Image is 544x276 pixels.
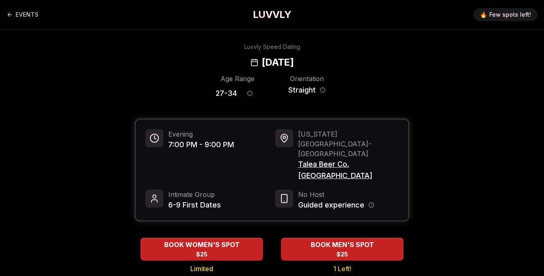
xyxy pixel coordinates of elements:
[262,56,294,69] h2: [DATE]
[216,88,237,99] span: 27 - 34
[309,240,376,250] span: BOOK MEN'S SPOT
[7,7,38,23] a: Back to events
[253,8,291,21] a: LUVVLY
[298,199,364,211] span: Guided experience
[244,43,300,51] div: Luvvly Speed Dating
[480,11,487,19] span: 🔥
[168,199,221,211] span: 6-9 First Dates
[216,74,259,84] div: Age Range
[190,264,213,274] span: Limited
[285,74,328,84] div: Orientation
[140,238,263,261] button: BOOK WOMEN'S SPOT - Limited
[489,11,531,19] span: Few spots left!
[288,84,316,96] span: Straight
[333,264,351,274] span: 1 Left!
[298,190,374,199] span: No Host
[298,159,399,181] span: Talea Beer Co. [GEOGRAPHIC_DATA]
[281,238,404,261] button: BOOK MEN'S SPOT - 1 Left!
[168,190,221,199] span: Intimate Group
[163,240,241,250] span: BOOK WOMEN'S SPOT
[196,250,207,258] span: $25
[368,202,374,208] button: Host information
[168,139,234,150] span: 7:00 PM - 9:00 PM
[298,129,399,159] span: [US_STATE][GEOGRAPHIC_DATA] - [GEOGRAPHIC_DATA]
[320,87,326,93] button: Orientation information
[241,84,259,102] button: Age range information
[337,250,348,258] span: $25
[168,129,234,139] span: Evening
